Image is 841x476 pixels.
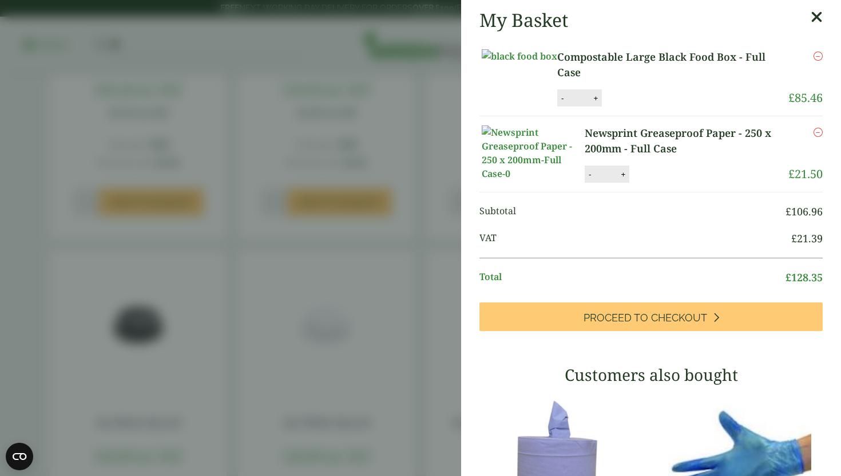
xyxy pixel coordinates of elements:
[585,125,788,156] a: Newsprint Greaseproof Paper - 250 x 200mm - Full Case
[479,231,791,246] span: VAT
[482,125,585,180] img: Newsprint Greaseproof Paper - 250 x 200mm-Full Case-0
[479,365,823,385] h3: Customers also bought
[479,302,823,331] a: Proceed to Checkout
[482,49,557,63] img: black food box
[788,90,795,105] span: £
[791,231,797,245] span: £
[617,170,629,179] button: +
[557,49,788,80] a: Compostable Large Black Food Box - Full Case
[814,125,823,139] a: Remove this item
[590,93,601,103] button: +
[479,9,568,31] h2: My Basket
[479,204,786,219] span: Subtotal
[786,204,823,218] bdi: 106.96
[814,49,823,63] a: Remove this item
[786,270,791,284] span: £
[788,90,823,105] bdi: 85.46
[786,270,823,284] bdi: 128.35
[585,170,594,179] button: -
[791,231,823,245] bdi: 21.39
[6,443,33,470] button: Open CMP widget
[479,270,786,285] span: Total
[558,93,567,103] button: -
[788,166,795,182] span: £
[584,312,707,324] span: Proceed to Checkout
[786,204,791,218] span: £
[788,166,823,182] bdi: 21.50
